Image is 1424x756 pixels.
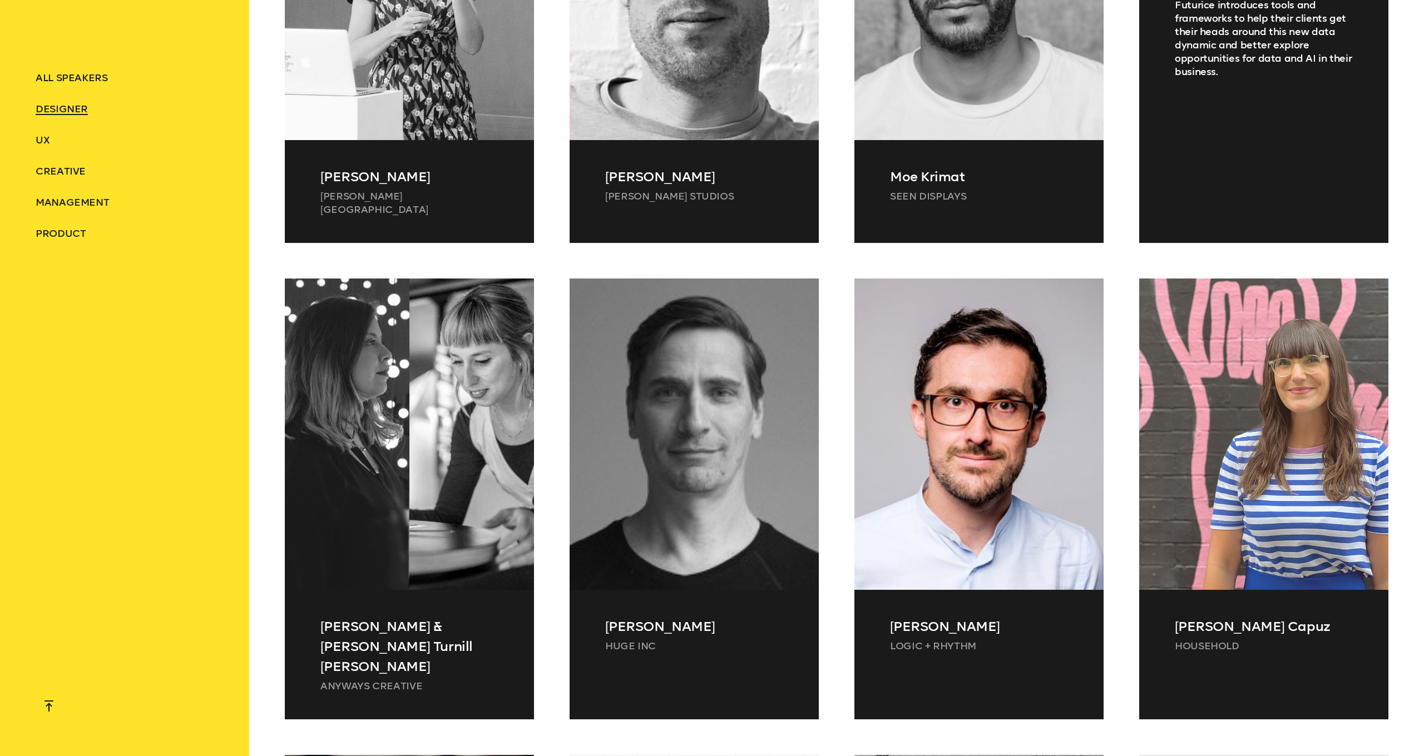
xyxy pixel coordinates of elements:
[890,167,1068,187] p: Moe Krimat
[605,639,783,653] p: Huge Inc
[890,616,1068,636] p: [PERSON_NAME]
[36,227,86,240] span: Product
[605,616,783,636] p: [PERSON_NAME]
[320,616,498,677] p: [PERSON_NAME] & [PERSON_NAME] Turnill [PERSON_NAME]
[890,639,1068,653] p: Logic + Rhythm
[36,165,86,177] span: Creative
[605,190,783,203] p: [PERSON_NAME] Studios
[1175,639,1353,653] p: Household
[36,134,50,146] span: UX
[320,679,498,693] p: Anyways Creative
[1175,616,1353,636] p: [PERSON_NAME] Capuz
[36,196,109,208] span: Management
[36,103,88,115] span: Designer
[890,190,1068,203] p: Seen Displays
[605,167,783,187] p: [PERSON_NAME]
[36,72,108,84] span: ALL SPEAKERS
[320,167,498,187] p: [PERSON_NAME]
[320,190,498,216] p: [PERSON_NAME] [GEOGRAPHIC_DATA]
